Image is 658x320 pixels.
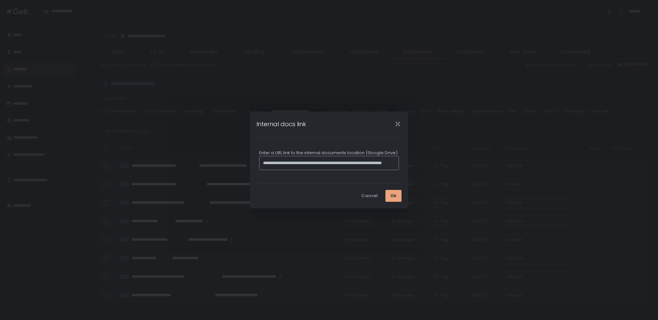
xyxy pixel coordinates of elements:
[390,193,397,199] div: Ok
[387,120,408,128] div: Close
[256,120,306,128] h1: Internal docs link
[259,150,399,156] div: Enter a URL link to the internal documents location (Google Drive)
[361,193,378,199] div: Cancel
[385,190,402,202] button: Ok
[356,190,383,202] button: Cancel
